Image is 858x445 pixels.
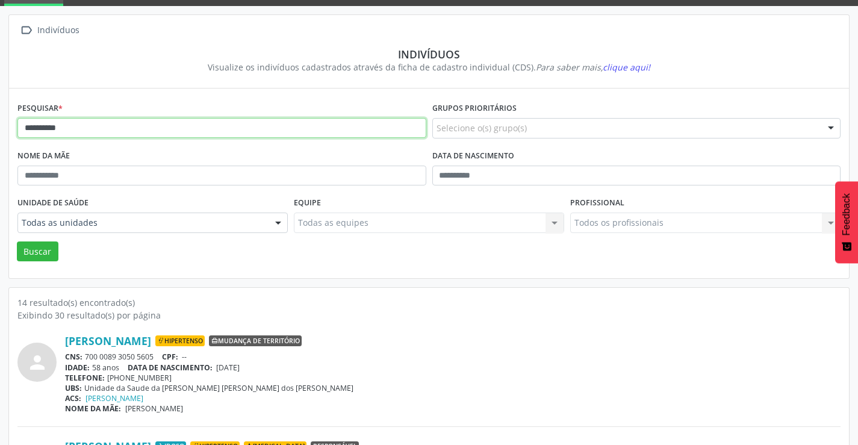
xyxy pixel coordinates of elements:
span: NOME DA MÃE: [65,403,121,414]
div: 14 resultado(s) encontrado(s) [17,296,841,309]
div: 700 0089 3050 5605 [65,352,841,362]
span: CPF: [162,352,178,362]
span: Todas as unidades [22,217,263,229]
span: clique aqui! [603,61,650,73]
label: Equipe [294,194,321,213]
span: -- [182,352,187,362]
span: IDADE: [65,363,90,373]
button: Feedback - Mostrar pesquisa [835,181,858,263]
div: [PHONE_NUMBER] [65,373,841,383]
label: Profissional [570,194,624,213]
a:  Indivíduos [17,22,81,39]
a: [PERSON_NAME] [65,334,151,347]
label: Pesquisar [17,99,63,118]
span: TELEFONE: [65,373,105,383]
span: [PERSON_NAME] [125,403,183,414]
span: Feedback [841,193,852,235]
div: Indivíduos [35,22,81,39]
span: Selecione o(s) grupo(s) [437,122,527,134]
span: Mudança de território [209,335,302,346]
div: Indivíduos [26,48,832,61]
i:  [17,22,35,39]
span: ACS: [65,393,81,403]
span: DATA DE NASCIMENTO: [128,363,213,373]
div: Unidade da Saude da [PERSON_NAME] [PERSON_NAME] dos [PERSON_NAME] [65,383,841,393]
span: [DATE] [216,363,240,373]
label: Nome da mãe [17,147,70,166]
label: Unidade de saúde [17,194,89,213]
div: 58 anos [65,363,841,373]
label: Grupos prioritários [432,99,517,118]
span: CNS: [65,352,82,362]
span: Hipertenso [155,335,205,346]
button: Buscar [17,241,58,262]
div: Exibindo 30 resultado(s) por página [17,309,841,322]
i: Para saber mais, [536,61,650,73]
div: Visualize os indivíduos cadastrados através da ficha de cadastro individual (CDS). [26,61,832,73]
a: [PERSON_NAME] [85,393,143,403]
i: person [26,352,48,373]
span: UBS: [65,383,82,393]
label: Data de nascimento [432,147,514,166]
